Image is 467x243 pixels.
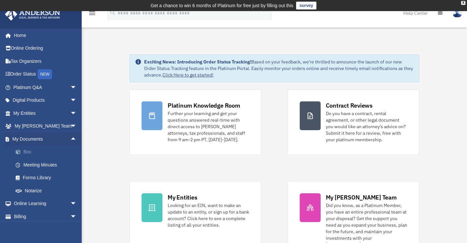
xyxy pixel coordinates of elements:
div: My [PERSON_NAME] Team [326,193,397,201]
i: search [109,9,116,16]
a: Order StatusNEW [5,68,87,81]
div: Based on your feedback, we're thrilled to announce the launch of our new Order Status Tracking fe... [144,59,414,78]
div: close [461,1,465,5]
a: My Documentsarrow_drop_up [5,132,87,146]
span: arrow_drop_down [70,81,83,94]
a: Billingarrow_drop_down [5,210,87,223]
div: Further your learning and get your questions answered real-time with direct access to [PERSON_NAM... [168,110,249,143]
span: arrow_drop_down [70,120,83,133]
div: My Entities [168,193,197,201]
div: Platinum Knowledge Room [168,101,240,110]
a: Online Ordering [5,42,87,55]
strong: Exciting News: Introducing Order Status Tracking! [144,59,251,65]
a: Online Learningarrow_drop_down [5,197,87,210]
div: NEW [38,69,52,79]
a: menu [88,11,96,17]
a: Meeting Minutes [9,158,87,171]
a: survey [296,2,316,9]
a: Forms Library [9,171,87,184]
a: Notarize [9,184,87,197]
a: Click Here to get started! [162,72,213,78]
a: Tax Organizers [5,55,87,68]
div: Looking for an EIN, want to make an update to an entity, or sign up for a bank account? Click her... [168,202,249,228]
span: arrow_drop_down [70,197,83,211]
img: User Pic [452,8,462,18]
a: Platinum Q&Aarrow_drop_down [5,81,87,94]
i: menu [88,9,96,17]
a: My Entitiesarrow_drop_down [5,107,87,120]
div: Get a chance to win 6 months of Platinum for free just by filling out this [151,2,293,9]
div: Do you have a contract, rental agreement, or other legal document you would like an attorney's ad... [326,110,408,143]
span: arrow_drop_down [70,94,83,107]
a: Digital Productsarrow_drop_down [5,94,87,107]
div: Contract Reviews [326,101,373,110]
a: Home [5,29,83,42]
a: My [PERSON_NAME] Teamarrow_drop_down [5,120,87,133]
span: arrow_drop_up [70,132,83,146]
a: Platinum Knowledge Room Further your learning and get your questions answered real-time with dire... [129,89,261,155]
a: Box [9,146,87,159]
img: Anderson Advisors Platinum Portal [3,8,62,21]
a: Contract Reviews Do you have a contract, rental agreement, or other legal document you would like... [288,89,420,155]
span: arrow_drop_down [70,210,83,223]
span: arrow_drop_down [70,107,83,120]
